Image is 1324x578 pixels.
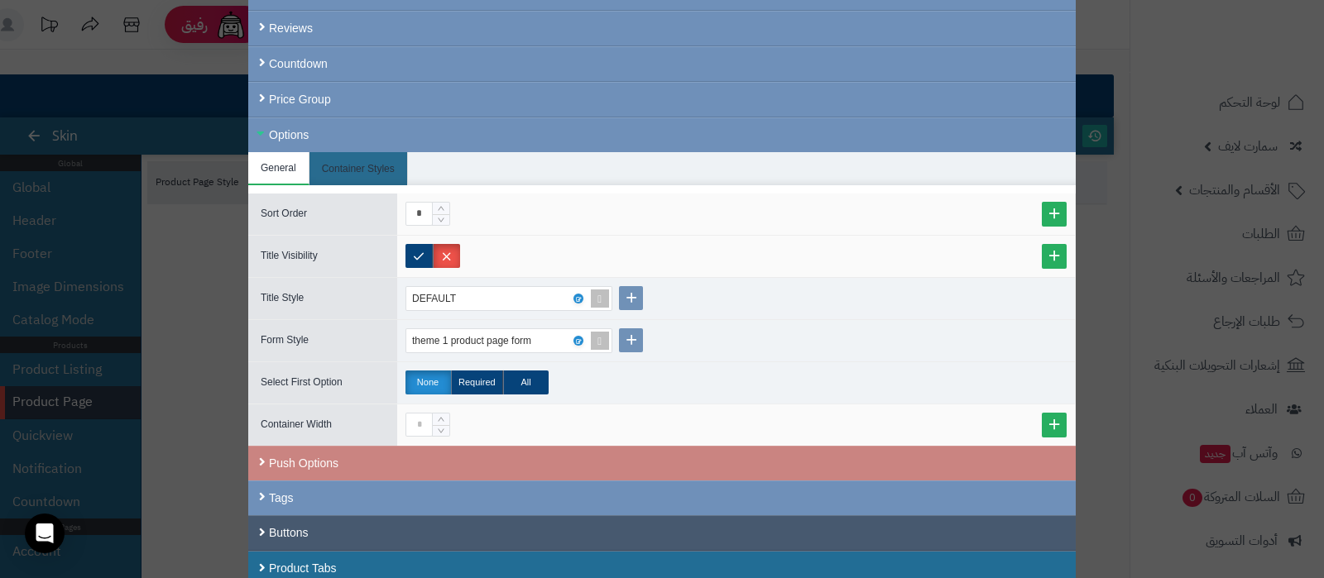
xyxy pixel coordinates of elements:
[433,413,449,425] span: Increase Value
[261,418,332,430] span: Container Width
[25,514,65,553] div: Open Intercom Messenger
[261,334,309,346] span: Form Style
[248,515,1076,551] div: Buttons
[248,46,1076,82] div: Countdown
[248,82,1076,117] div: Price Group
[433,425,449,437] span: Decrease Value
[405,370,451,394] label: None
[248,117,1076,152] div: Options
[248,480,1076,515] div: Tags
[412,329,548,352] div: theme 1 product page form
[248,152,309,185] li: General
[503,370,549,394] label: All
[451,370,503,394] label: Required
[412,287,473,310] div: DEFAULT
[433,214,449,226] span: Decrease Value
[261,208,307,219] span: Sort Order
[248,11,1076,46] div: Reviews
[261,292,304,303] span: Title Style
[433,203,449,214] span: Increase Value
[309,152,408,185] li: Container Styles
[261,376,343,388] span: Select First Option
[248,446,1076,480] div: Push Options
[261,250,318,261] span: Title Visibility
